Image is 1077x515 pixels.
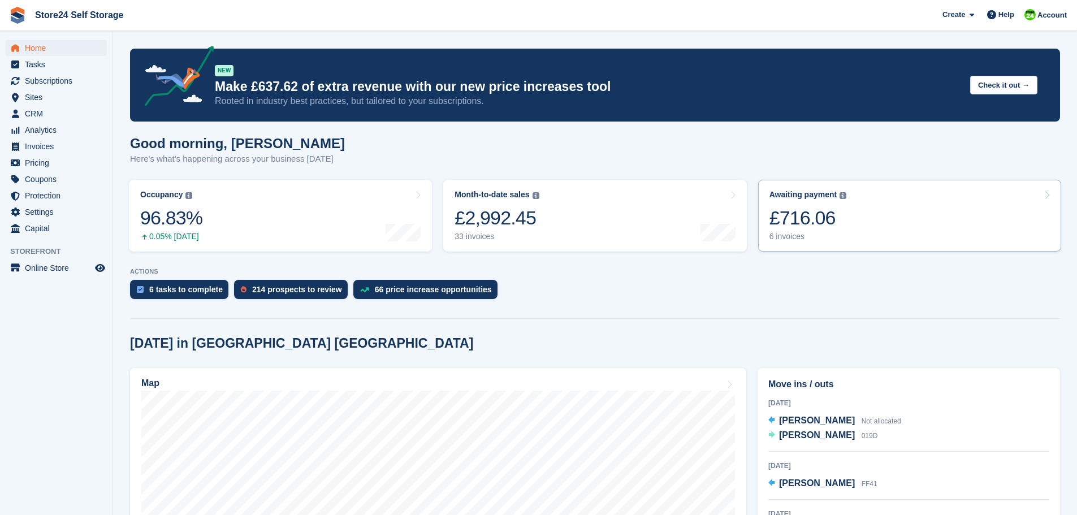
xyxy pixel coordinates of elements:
[998,9,1014,20] span: Help
[130,336,473,351] h2: [DATE] in [GEOGRAPHIC_DATA] [GEOGRAPHIC_DATA]
[455,190,529,200] div: Month-to-date sales
[215,95,961,107] p: Rooted in industry best practices, but tailored to your subscriptions.
[130,153,345,166] p: Here's what's happening across your business [DATE]
[375,285,492,294] div: 66 price increase opportunities
[769,206,847,230] div: £716.06
[942,9,965,20] span: Create
[768,461,1049,471] div: [DATE]
[25,204,93,220] span: Settings
[25,260,93,276] span: Online Store
[149,285,223,294] div: 6 tasks to complete
[970,76,1037,94] button: Check it out →
[215,65,233,76] div: NEW
[25,171,93,187] span: Coupons
[768,414,901,429] a: [PERSON_NAME] Not allocated
[768,398,1049,408] div: [DATE]
[140,206,202,230] div: 96.83%
[25,73,93,89] span: Subscriptions
[130,280,234,305] a: 6 tasks to complete
[185,192,192,199] img: icon-info-grey-7440780725fd019a000dd9b08b2336e03edf1995a4989e88bcd33f0948082b44.svg
[6,260,107,276] a: menu
[25,106,93,122] span: CRM
[25,57,93,72] span: Tasks
[6,155,107,171] a: menu
[443,180,746,252] a: Month-to-date sales £2,992.45 33 invoices
[140,190,183,200] div: Occupancy
[862,480,877,488] span: FF41
[25,155,93,171] span: Pricing
[25,188,93,204] span: Protection
[6,171,107,187] a: menu
[768,477,877,491] a: [PERSON_NAME] FF41
[768,378,1049,391] h2: Move ins / outs
[455,206,539,230] div: £2,992.45
[6,220,107,236] a: menu
[862,432,878,440] span: 019D
[862,417,901,425] span: Not allocated
[779,430,855,440] span: [PERSON_NAME]
[25,139,93,154] span: Invoices
[25,220,93,236] span: Capital
[6,57,107,72] a: menu
[31,6,128,24] a: Store24 Self Storage
[1024,9,1036,20] img: Robert Sears
[6,188,107,204] a: menu
[130,136,345,151] h1: Good morning, [PERSON_NAME]
[6,139,107,154] a: menu
[769,232,847,241] div: 6 invoices
[6,204,107,220] a: menu
[215,79,961,95] p: Make £637.62 of extra revenue with our new price increases tool
[779,416,855,425] span: [PERSON_NAME]
[6,40,107,56] a: menu
[769,190,837,200] div: Awaiting payment
[840,192,846,199] img: icon-info-grey-7440780725fd019a000dd9b08b2336e03edf1995a4989e88bcd33f0948082b44.svg
[6,73,107,89] a: menu
[129,180,432,252] a: Occupancy 96.83% 0.05% [DATE]
[353,280,503,305] a: 66 price increase opportunities
[234,280,353,305] a: 214 prospects to review
[93,261,107,275] a: Preview store
[9,7,26,24] img: stora-icon-8386f47178a22dfd0bd8f6a31ec36ba5ce8667c1dd55bd0f319d3a0aa187defe.svg
[533,192,539,199] img: icon-info-grey-7440780725fd019a000dd9b08b2336e03edf1995a4989e88bcd33f0948082b44.svg
[141,378,159,388] h2: Map
[360,287,369,292] img: price_increase_opportunities-93ffe204e8149a01c8c9dc8f82e8f89637d9d84a8eef4429ea346261dce0b2c0.svg
[455,232,539,241] div: 33 invoices
[6,89,107,105] a: menu
[25,40,93,56] span: Home
[6,122,107,138] a: menu
[252,285,342,294] div: 214 prospects to review
[25,122,93,138] span: Analytics
[10,246,113,257] span: Storefront
[6,106,107,122] a: menu
[768,429,877,443] a: [PERSON_NAME] 019D
[137,286,144,293] img: task-75834270c22a3079a89374b754ae025e5fb1db73e45f91037f5363f120a921f8.svg
[140,232,202,241] div: 0.05% [DATE]
[25,89,93,105] span: Sites
[779,478,855,488] span: [PERSON_NAME]
[135,46,214,110] img: price-adjustments-announcement-icon-8257ccfd72463d97f412b2fc003d46551f7dbcb40ab6d574587a9cd5c0d94...
[758,180,1061,252] a: Awaiting payment £716.06 6 invoices
[130,268,1060,275] p: ACTIONS
[1037,10,1067,21] span: Account
[241,286,246,293] img: prospect-51fa495bee0391a8d652442698ab0144808aea92771e9ea1ae160a38d050c398.svg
